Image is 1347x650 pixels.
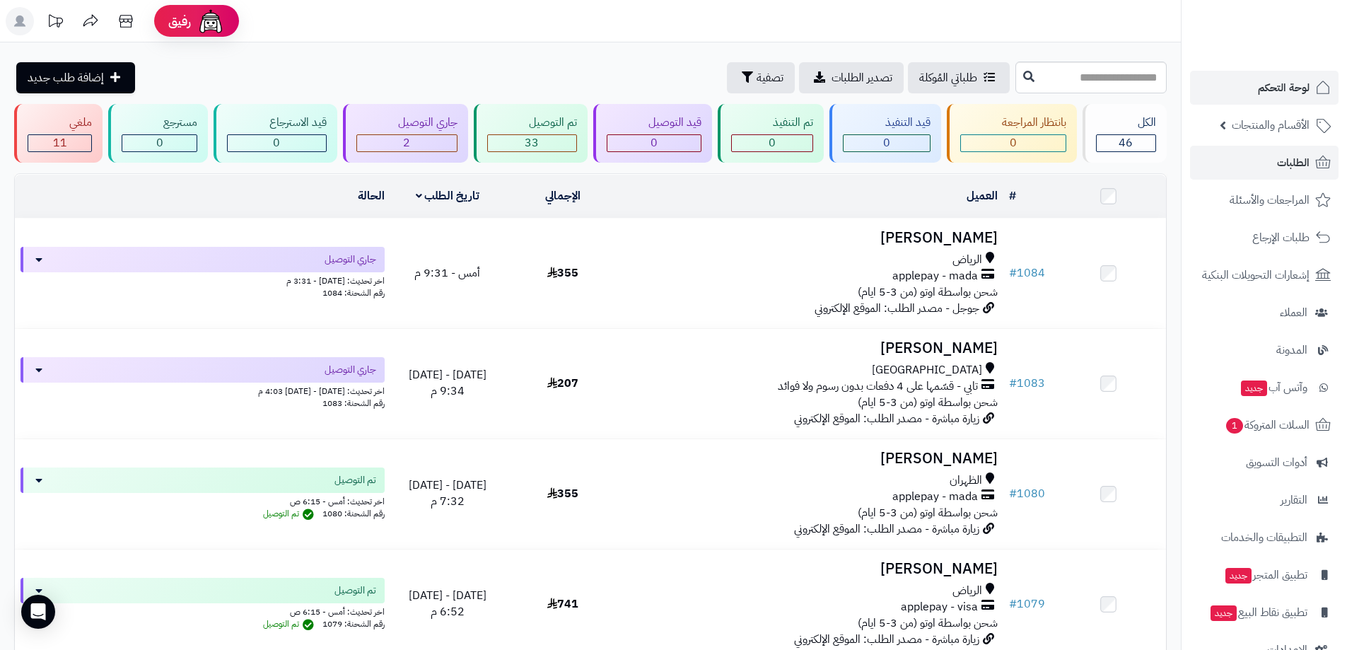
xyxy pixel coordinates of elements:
[1080,104,1170,163] a: الكل46
[11,104,105,163] a: ملغي 11
[416,187,480,204] a: تاريخ الطلب
[1190,71,1339,105] a: لوحة التحكم
[607,115,701,131] div: قيد التوصيل
[322,286,385,299] span: رقم الشحنة: 1084
[1258,78,1310,98] span: لوحة التحكم
[322,507,385,520] span: رقم الشحنة: 1080
[1190,146,1339,180] a: الطلبات
[1190,446,1339,480] a: أدوات التسويق
[547,596,578,613] span: 741
[340,104,471,163] a: جاري التوصيل 2
[1190,221,1339,255] a: طلبات الإرجاع
[53,134,67,151] span: 11
[1251,40,1334,69] img: logo-2.png
[334,584,376,598] span: تم التوصيل
[263,617,317,630] span: تم التوصيل
[950,472,982,489] span: الظهران
[525,134,539,151] span: 33
[1009,265,1017,282] span: #
[211,104,339,163] a: قيد الاسترجاع 0
[1190,183,1339,217] a: المراجعات والأسئلة
[1221,528,1307,547] span: التطبيقات والخدمات
[228,135,325,151] div: 0
[1190,521,1339,555] a: التطبيقات والخدمات
[1190,371,1339,405] a: وآتس آبجديد
[409,477,486,510] span: [DATE] - [DATE] 7:32 م
[28,115,92,131] div: ملغي
[1281,490,1307,510] span: التقارير
[883,134,890,151] span: 0
[626,451,998,467] h3: [PERSON_NAME]
[1190,596,1339,629] a: تطبيق نقاط البيعجديد
[794,410,979,427] span: زيارة مباشرة - مصدر الطلب: الموقع الإلكتروني
[844,135,929,151] div: 0
[827,104,943,163] a: قيد التنفيذ 0
[1190,408,1339,442] a: السلات المتروكة1
[325,363,376,377] span: جاري التوصيل
[409,366,486,400] span: [DATE] - [DATE] 9:34 م
[1010,134,1017,151] span: 0
[727,62,795,93] button: تصفية
[1246,453,1307,472] span: أدوات التسويق
[715,104,827,163] a: تم التنفيذ 0
[156,134,163,151] span: 0
[832,69,892,86] span: تصدير الطلبات
[799,62,904,93] a: تصدير الطلبات
[892,489,978,505] span: applepay - mada
[872,362,982,378] span: [GEOGRAPHIC_DATA]
[1211,605,1237,621] span: جديد
[168,13,191,30] span: رفيق
[1224,565,1307,585] span: تطبيق المتجر
[1241,381,1267,396] span: جديد
[28,69,104,86] span: إضافة طلب جديد
[1009,485,1045,502] a: #1080
[1252,228,1310,248] span: طلبات الإرجاع
[21,383,385,397] div: اخر تحديث: [DATE] - [DATE] 4:03 م
[358,187,385,204] a: الحالة
[815,300,979,317] span: جوجل - مصدر الطلب: الموقع الإلكتروني
[1009,187,1016,204] a: #
[919,69,977,86] span: طلباتي المُوكلة
[1190,258,1339,292] a: إشعارات التحويلات البنكية
[334,473,376,487] span: تم التوصيل
[122,115,197,131] div: مسترجع
[1009,596,1017,613] span: #
[1096,115,1156,131] div: الكل
[1226,418,1243,434] span: 1
[1209,603,1307,622] span: تطبيق نقاط البيع
[547,375,578,392] span: 207
[769,134,776,151] span: 0
[590,104,715,163] a: قيد التوصيل 0
[908,62,1010,93] a: طلباتي المُوكلة
[794,521,979,538] span: زيارة مباشرة - مصدر الطلب: الموقع الإلكتروني
[651,134,658,151] span: 0
[28,135,91,151] div: 11
[626,230,998,246] h3: [PERSON_NAME]
[901,599,978,615] span: applepay - visa
[843,115,930,131] div: قيد التنفيذ
[488,135,576,151] div: 33
[403,134,410,151] span: 2
[1190,333,1339,367] a: المدونة
[757,69,783,86] span: تصفية
[322,397,385,410] span: رقم الشحنة: 1083
[1276,340,1307,360] span: المدونة
[122,135,197,151] div: 0
[1225,415,1310,435] span: السلات المتروكة
[858,504,998,521] span: شحن بواسطة اوتو (من 3-5 ايام)
[858,394,998,411] span: شحن بواسطة اوتو (من 3-5 ايام)
[263,507,317,520] span: تم التوصيل
[1202,265,1310,285] span: إشعارات التحويلات البنكية
[227,115,326,131] div: قيد الاسترجاع
[967,187,998,204] a: العميل
[409,587,486,620] span: [DATE] - [DATE] 6:52 م
[952,583,982,599] span: الرياض
[1009,375,1017,392] span: #
[414,265,480,282] span: أمس - 9:31 م
[1230,190,1310,210] span: المراجعات والأسئلة
[1119,134,1133,151] span: 46
[197,7,225,35] img: ai-face.png
[858,284,998,301] span: شحن بواسطة اوتو (من 3-5 ايام)
[1190,483,1339,517] a: التقارير
[547,265,578,282] span: 355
